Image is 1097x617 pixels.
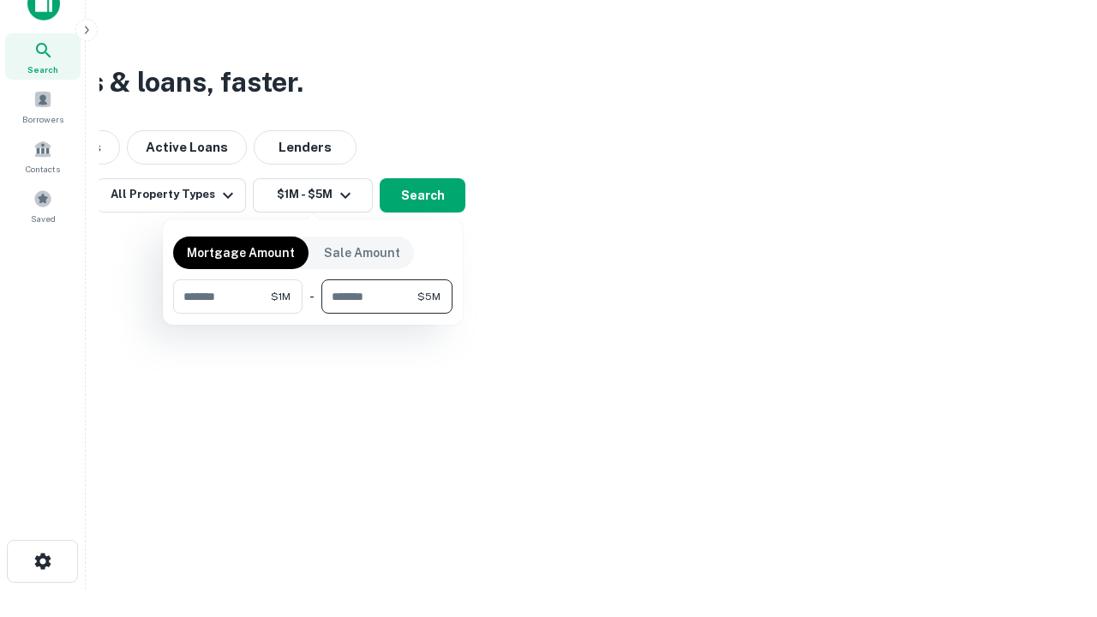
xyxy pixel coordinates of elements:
[187,243,295,262] p: Mortgage Amount
[324,243,400,262] p: Sale Amount
[1011,480,1097,562] iframe: Chat Widget
[417,289,441,304] span: $5M
[271,289,291,304] span: $1M
[309,279,315,314] div: -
